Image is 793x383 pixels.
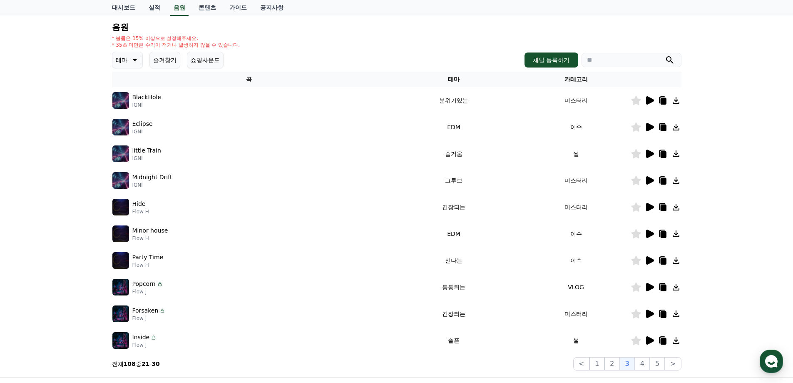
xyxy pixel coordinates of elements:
[112,252,129,269] img: music
[112,72,386,87] th: 곡
[112,52,143,68] button: 테마
[132,253,164,262] p: Party Time
[386,114,521,140] td: EDM
[522,114,631,140] td: 이슈
[132,226,168,235] p: Minor house
[386,194,521,220] td: 긴장되는
[76,277,86,284] span: 대화
[132,155,161,162] p: IGNI
[112,42,240,48] p: * 35초 미만은 수익이 적거나 발생하지 않을 수 있습니다.
[112,119,129,135] img: music
[116,54,127,66] p: 테마
[386,140,521,167] td: 즐거움
[386,220,521,247] td: EDM
[112,360,160,368] p: 전체 중 -
[112,199,129,215] img: music
[650,357,665,370] button: 5
[522,274,631,300] td: VLOG
[112,172,129,189] img: music
[525,53,578,68] button: 채널 등록하기
[620,357,635,370] button: 3
[522,72,631,87] th: 카테고리
[132,235,168,242] p: Flow H
[386,87,521,114] td: 분위기있는
[112,145,129,162] img: music
[132,93,161,102] p: BlackHole
[132,288,163,295] p: Flow J
[132,315,166,322] p: Flow J
[2,264,55,285] a: 홈
[187,52,224,68] button: 쇼핑사운드
[386,72,521,87] th: 테마
[522,247,631,274] td: 이슈
[132,262,164,268] p: Flow H
[149,52,180,68] button: 즐겨찾기
[124,360,136,367] strong: 108
[26,277,31,283] span: 홈
[107,264,160,285] a: 설정
[386,300,521,327] td: 긴장되는
[112,279,129,295] img: music
[132,182,172,188] p: IGNI
[132,200,146,208] p: Hide
[522,220,631,247] td: 이슈
[112,35,240,42] p: * 볼륨은 15% 이상으로 설정해주세요.
[386,327,521,354] td: 슬픈
[522,327,631,354] td: 썰
[132,333,150,342] p: Inside
[132,306,159,315] p: Forsaken
[132,146,161,155] p: little Train
[112,92,129,109] img: music
[112,332,129,349] img: music
[589,357,604,370] button: 1
[665,357,681,370] button: >
[635,357,650,370] button: 4
[112,305,129,322] img: music
[522,140,631,167] td: 썰
[522,87,631,114] td: 미스터리
[132,208,149,215] p: Flow H
[604,357,619,370] button: 2
[386,274,521,300] td: 통통튀는
[522,300,631,327] td: 미스터리
[55,264,107,285] a: 대화
[112,23,681,32] h4: 음원
[522,167,631,194] td: 미스터리
[132,342,157,348] p: Flow J
[132,173,172,182] p: Midnight Drift
[386,247,521,274] td: 신나는
[112,225,129,242] img: music
[386,167,521,194] td: 그루브
[573,357,589,370] button: <
[142,360,149,367] strong: 21
[152,360,159,367] strong: 30
[132,102,161,108] p: IGNI
[522,194,631,220] td: 미스터리
[132,120,153,128] p: Eclipse
[132,128,153,135] p: IGNI
[132,280,156,288] p: Popcorn
[129,277,139,283] span: 설정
